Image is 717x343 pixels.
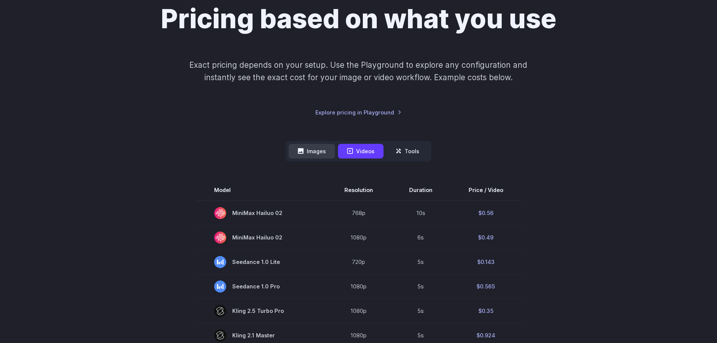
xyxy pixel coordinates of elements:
button: Images [289,144,335,159]
th: Model [196,180,326,201]
span: Seedance 1.0 Lite [214,256,308,268]
th: Resolution [326,180,391,201]
td: 10s [391,201,451,226]
td: 6s [391,225,451,250]
button: Tools [387,144,428,159]
td: $0.35 [451,299,521,323]
td: $0.56 [451,201,521,226]
td: 5s [391,274,451,299]
td: 720p [326,250,391,274]
th: Price / Video [451,180,521,201]
td: $0.565 [451,274,521,299]
span: Kling 2.1 Master [214,329,308,341]
h1: Pricing based on what you use [161,3,556,35]
td: $0.49 [451,225,521,250]
td: 768p [326,201,391,226]
span: MiniMax Hailuo 02 [214,207,308,219]
span: Kling 2.5 Turbo Pro [214,305,308,317]
td: 1080p [326,299,391,323]
button: Videos [338,144,384,159]
td: 1080p [326,274,391,299]
a: Explore pricing in Playground [315,108,402,117]
td: 5s [391,299,451,323]
th: Duration [391,180,451,201]
span: MiniMax Hailuo 02 [214,232,308,244]
td: $0.143 [451,250,521,274]
p: Exact pricing depends on your setup. Use the Playground to explore any configuration and instantl... [175,59,542,84]
span: Seedance 1.0 Pro [214,280,308,293]
td: 5s [391,250,451,274]
td: 1080p [326,225,391,250]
